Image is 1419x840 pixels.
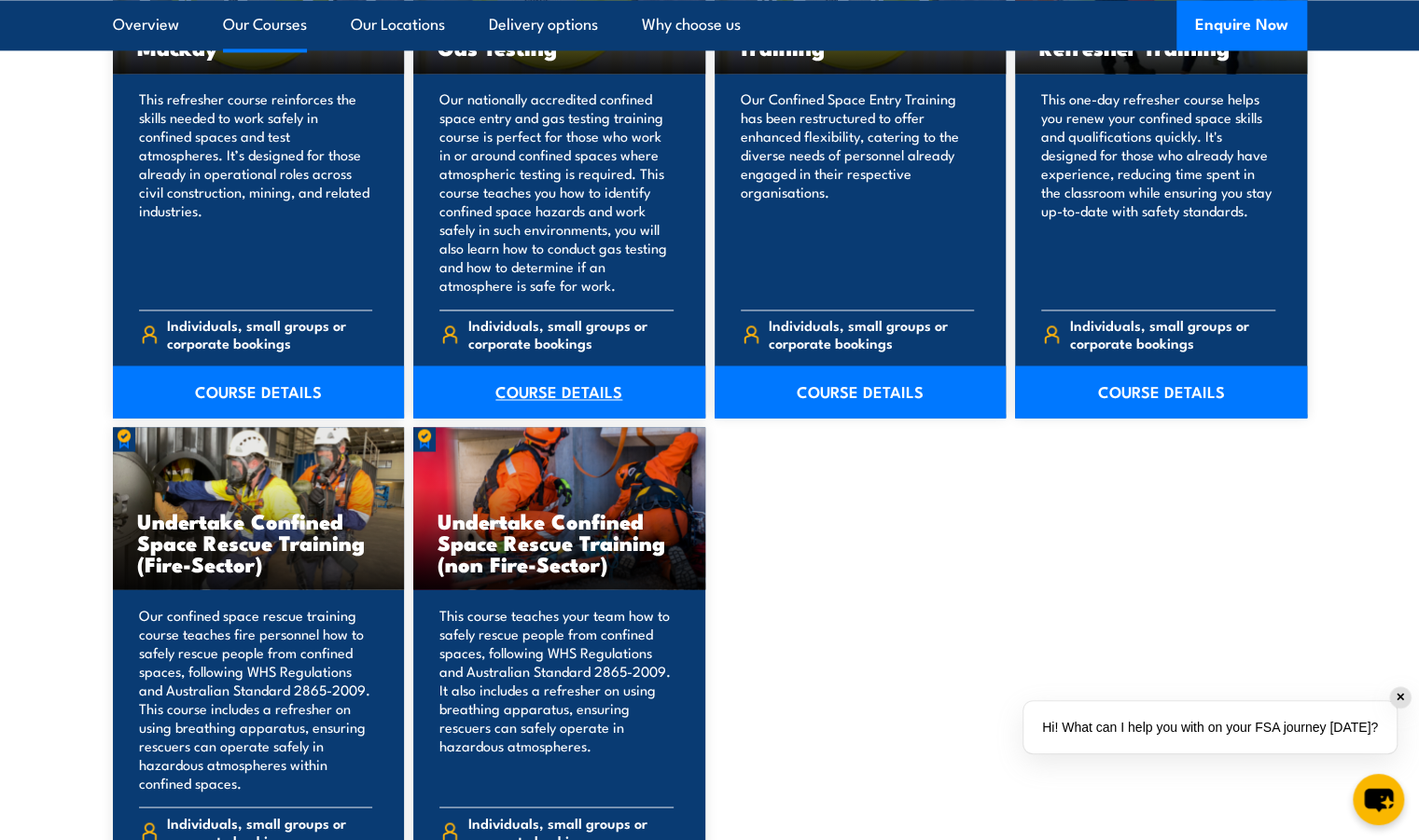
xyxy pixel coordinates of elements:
button: chat-button [1353,774,1404,825]
p: This refresher course reinforces the skills needed to work safely in confined spaces and test atm... [139,90,373,295]
p: This one-day refresher course helps you renew your confined space skills and qualifications quick... [1041,90,1275,295]
span: Individuals, small groups or corporate bookings [1070,316,1275,351]
a: COURSE DETAILS [715,365,1007,418]
h3: Undertake Confined Space Rescue Training (Fire-Sector) [137,509,381,573]
div: Hi! What can I help you with on your FSA journey [DATE]? [1023,701,1397,753]
p: Our confined space rescue training course teaches fire personnel how to safely rescue people from... [139,605,373,792]
h3: Undertake Confined Space Rescue Training (non Fire-Sector) [438,509,681,573]
h3: Confined Space with Gas Testing [438,15,681,58]
div: ✕ [1390,687,1411,708]
a: COURSE DETAILS [113,365,405,418]
p: This course teaches your team how to safely rescue people from confined spaces, following WHS Reg... [439,605,674,792]
span: Individuals, small groups or corporate bookings [167,316,372,351]
span: Individuals, small groups or corporate bookings [468,316,674,351]
p: Our Confined Space Entry Training has been restructured to offer enhanced flexibility, catering t... [741,90,975,295]
h3: Confined Space Entry Refresher Training [1039,15,1283,58]
a: COURSE DETAILS [1015,365,1307,418]
a: COURSE DETAILS [413,365,705,418]
span: Individuals, small groups or corporate bookings [769,316,974,351]
p: Our nationally accredited confined space entry and gas testing training course is perfect for tho... [439,90,674,295]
